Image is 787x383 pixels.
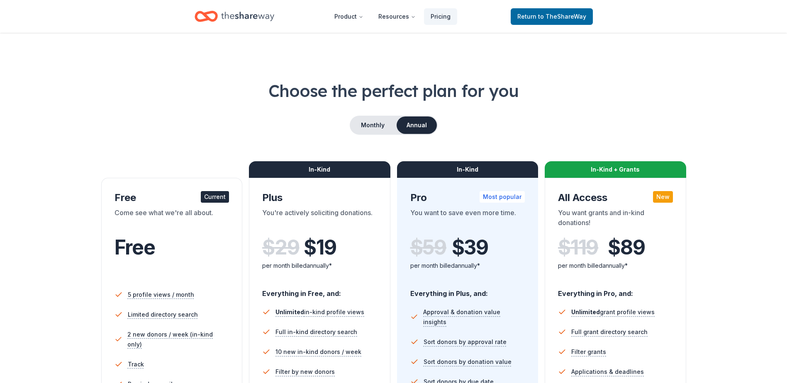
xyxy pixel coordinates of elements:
div: Pro [410,191,525,204]
span: Unlimited [275,308,304,315]
button: Product [328,8,370,25]
span: $ 39 [452,236,488,259]
a: Pricing [424,8,457,25]
span: Full in-kind directory search [275,327,357,337]
span: in-kind profile views [275,308,364,315]
div: per month billed annually* [558,261,673,271]
button: Annual [397,116,437,134]
span: to TheShareWay [538,13,586,20]
div: In-Kind [397,161,538,178]
span: Limited directory search [128,310,198,320]
span: Return [517,12,586,22]
span: Filter grants [571,347,606,357]
span: Track [128,359,144,369]
div: In-Kind + Grants [545,161,686,178]
div: per month billed annually* [410,261,525,271]
div: You're actively soliciting donations. [262,208,377,231]
span: Sort donors by approval rate [424,337,507,347]
div: In-Kind [249,161,390,178]
div: You want grants and in-kind donations! [558,208,673,231]
span: Applications & deadlines [571,367,644,377]
div: Free [115,191,229,204]
nav: Main [328,7,457,26]
button: Resources [372,8,422,25]
div: Everything in Pro, and: [558,281,673,299]
span: Full grant directory search [571,327,648,337]
div: Most popular [480,191,525,203]
div: Everything in Plus, and: [410,281,525,299]
button: Monthly [351,116,395,134]
span: $ 19 [304,236,336,259]
span: 5 profile views / month [128,290,194,300]
div: You want to save even more time. [410,208,525,231]
div: All Access [558,191,673,204]
div: Current [201,191,229,203]
a: Home [195,7,274,26]
span: Free [115,235,155,259]
span: $ 89 [608,236,645,259]
div: New [653,191,673,203]
div: Everything in Free, and: [262,281,377,299]
span: Approval & donation value insights [423,307,525,327]
span: Unlimited [571,308,600,315]
div: Come see what we're all about. [115,208,229,231]
div: per month billed annually* [262,261,377,271]
a: Returnto TheShareWay [511,8,593,25]
span: Sort donors by donation value [424,357,512,367]
span: 10 new in-kind donors / week [275,347,361,357]
div: Plus [262,191,377,204]
span: 2 new donors / week (in-kind only) [127,330,229,349]
h1: Choose the perfect plan for you [33,79,754,102]
span: Filter by new donors [275,367,335,377]
span: grant profile views [571,308,655,315]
